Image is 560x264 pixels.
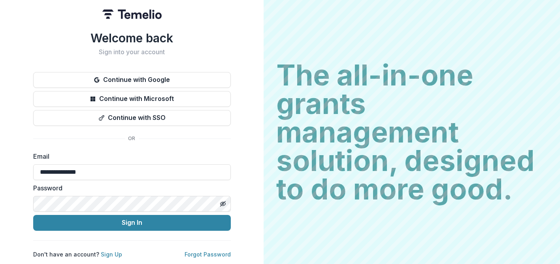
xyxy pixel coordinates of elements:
button: Continue with Google [33,72,231,88]
button: Sign In [33,215,231,231]
img: Temelio [102,9,162,19]
button: Continue with Microsoft [33,91,231,107]
a: Sign Up [101,251,122,258]
button: Toggle password visibility [217,198,229,210]
p: Don't have an account? [33,250,122,258]
a: Forgot Password [185,251,231,258]
label: Password [33,183,226,193]
label: Email [33,152,226,161]
button: Continue with SSO [33,110,231,126]
h2: Sign into your account [33,48,231,56]
h1: Welcome back [33,31,231,45]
